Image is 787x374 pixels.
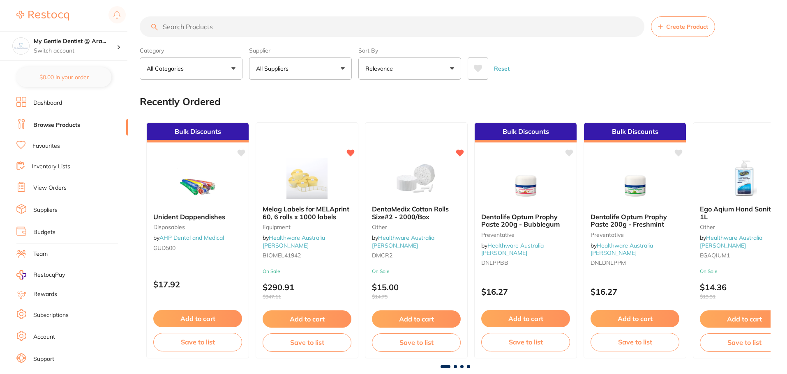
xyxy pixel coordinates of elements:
[263,224,351,230] small: Equipment
[372,268,461,274] small: On Sale
[700,234,762,249] a: Healthware Australia [PERSON_NAME]
[372,205,461,220] b: DentaMedix Cotton Rolls Size#2 - 2000/Box
[499,165,552,207] img: Dentalife Optum Prophy Paste 200g - Bubblegum
[372,294,461,300] span: $14.75
[147,64,187,73] p: All Categories
[153,234,224,241] span: by
[263,205,351,220] b: Melag Labels for MELAprint 60, 6 rolls x 1000 labels
[153,310,242,327] button: Add to cart
[263,294,351,300] span: $347.11
[584,123,686,142] div: Bulk Discounts
[33,184,67,192] a: View Orders
[140,16,644,37] input: Search Products
[591,242,653,257] a: Healthware Australia [PERSON_NAME]
[481,213,570,228] b: Dentalife Optum Prophy Paste 200g - Bubblegum
[651,16,715,37] button: Create Product
[263,310,351,328] button: Add to cart
[263,268,351,274] small: On Sale
[249,47,352,54] label: Supplier
[153,224,242,230] small: disposables
[591,310,679,327] button: Add to cart
[263,282,351,300] p: $290.91
[591,333,679,351] button: Save to list
[591,232,679,238] small: Preventative
[153,245,242,251] small: GUD500
[666,23,708,30] span: Create Product
[718,158,771,199] img: Ego Aqium Hand Sanitiser - 1L
[140,96,221,108] h2: Recently Ordered
[372,310,461,328] button: Add to cart
[358,57,461,80] button: Relevance
[16,11,69,21] img: Restocq Logo
[263,234,325,249] a: Healthware Australia [PERSON_NAME]
[32,142,60,150] a: Favourites
[140,57,242,80] button: All Categories
[32,163,70,171] a: Inventory Lists
[591,213,679,228] b: Dentalife Optum Prophy Paste 200g - Freshmint
[33,290,57,298] a: Rewards
[34,37,117,46] h4: My Gentle Dentist @ Arana Hills
[33,228,55,236] a: Budgets
[16,67,111,87] button: $0.00 in your order
[481,242,544,257] span: by
[358,47,461,54] label: Sort By
[481,310,570,327] button: Add to cart
[372,252,461,259] small: DMCR2
[33,355,54,363] a: Support
[33,250,48,258] a: Team
[481,287,570,296] p: $16.27
[153,213,242,220] b: Unident Dappendishes
[33,311,69,319] a: Subscriptions
[249,57,352,80] button: All Suppliers
[591,259,679,266] small: DNLDNLPPM
[475,123,577,142] div: Bulk Discounts
[140,47,242,54] label: Category
[372,234,434,249] a: Healthware Australia [PERSON_NAME]
[591,287,679,296] p: $16.27
[159,234,224,241] a: AHP Dental and Medical
[33,121,80,129] a: Browse Products
[256,64,292,73] p: All Suppliers
[591,242,653,257] span: by
[34,47,117,55] p: Switch account
[372,224,461,230] small: other
[608,165,662,207] img: Dentalife Optum Prophy Paste 200g - Freshmint
[171,165,224,207] img: Unident Dappendishes
[13,38,29,54] img: My Gentle Dentist @ Arana Hills
[153,333,242,351] button: Save to list
[372,234,434,249] span: by
[147,123,249,142] div: Bulk Discounts
[33,271,65,279] span: RestocqPay
[16,270,65,280] a: RestocqPay
[481,232,570,238] small: Preventative
[153,280,242,289] p: $17.92
[365,64,396,73] p: Relevance
[263,252,351,259] small: BIOMEL41942
[16,6,69,25] a: Restocq Logo
[33,99,62,107] a: Dashboard
[263,234,325,249] span: by
[700,234,762,249] span: by
[33,333,55,341] a: Account
[481,259,570,266] small: DNLPPBB
[16,270,26,280] img: RestocqPay
[280,158,334,199] img: Melag Labels for MELAprint 60, 6 rolls x 1000 labels
[481,242,544,257] a: Healthware Australia [PERSON_NAME]
[481,333,570,351] button: Save to list
[390,158,443,199] img: DentaMedix Cotton Rolls Size#2 - 2000/Box
[263,333,351,351] button: Save to list
[492,57,512,80] button: Reset
[372,333,461,351] button: Save to list
[33,206,58,214] a: Suppliers
[372,282,461,300] p: $15.00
